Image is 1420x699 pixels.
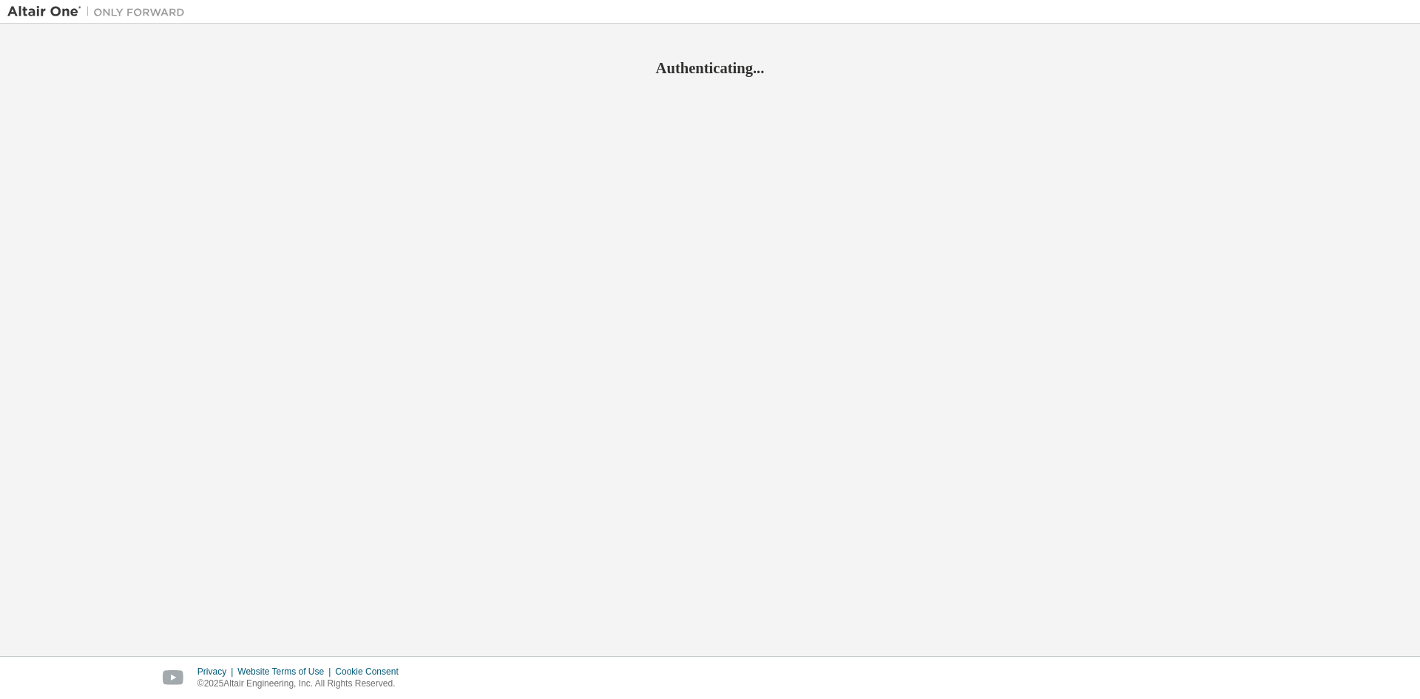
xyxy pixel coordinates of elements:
img: Altair One [7,4,192,19]
div: Privacy [197,666,237,678]
p: © 2025 Altair Engineering, Inc. All Rights Reserved. [197,678,408,690]
img: youtube.svg [163,670,184,686]
h2: Authenticating... [7,58,1413,78]
div: Website Terms of Use [237,666,335,678]
div: Cookie Consent [335,666,407,678]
